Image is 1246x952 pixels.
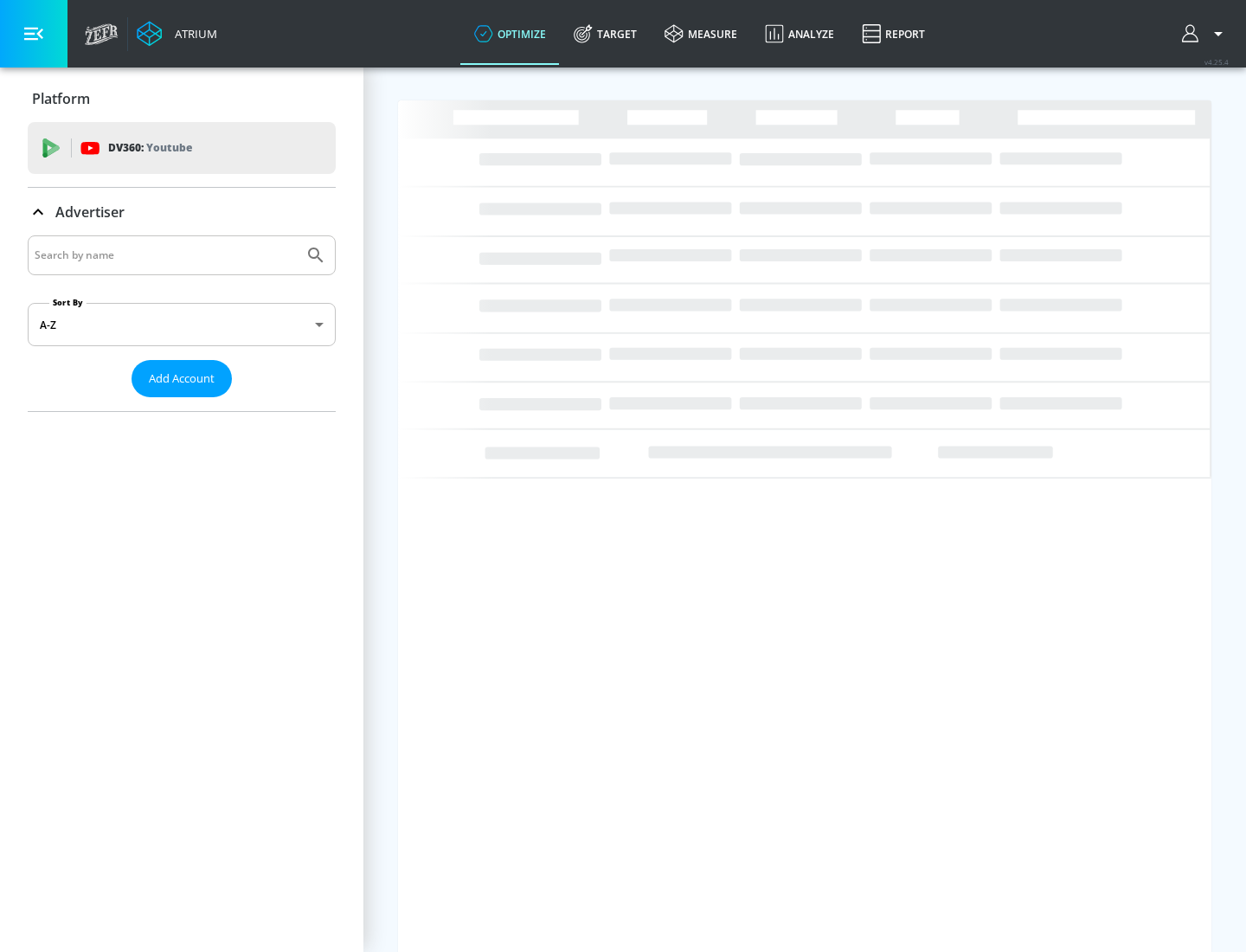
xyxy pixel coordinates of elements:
div: Advertiser [28,235,336,411]
div: Atrium [168,26,217,42]
span: v 4.25.4 [1204,57,1229,67]
button: Add Account [132,360,232,397]
a: Target [560,3,651,65]
a: Atrium [137,21,217,47]
div: Platform [28,74,336,123]
p: DV360: [108,138,192,158]
label: Sort By [49,297,87,308]
input: Search by name [35,244,297,267]
nav: list of Advertiser [28,397,336,411]
a: Report [848,3,939,65]
span: Add Account [149,369,215,389]
p: Youtube [146,138,192,157]
p: Advertiser [55,203,125,222]
div: Advertiser [28,188,336,236]
div: A-Z [28,303,336,346]
div: DV360: Youtube [28,122,336,174]
a: measure [651,3,751,65]
p: Platform [32,89,90,108]
a: optimize [460,3,560,65]
a: Analyze [751,3,848,65]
